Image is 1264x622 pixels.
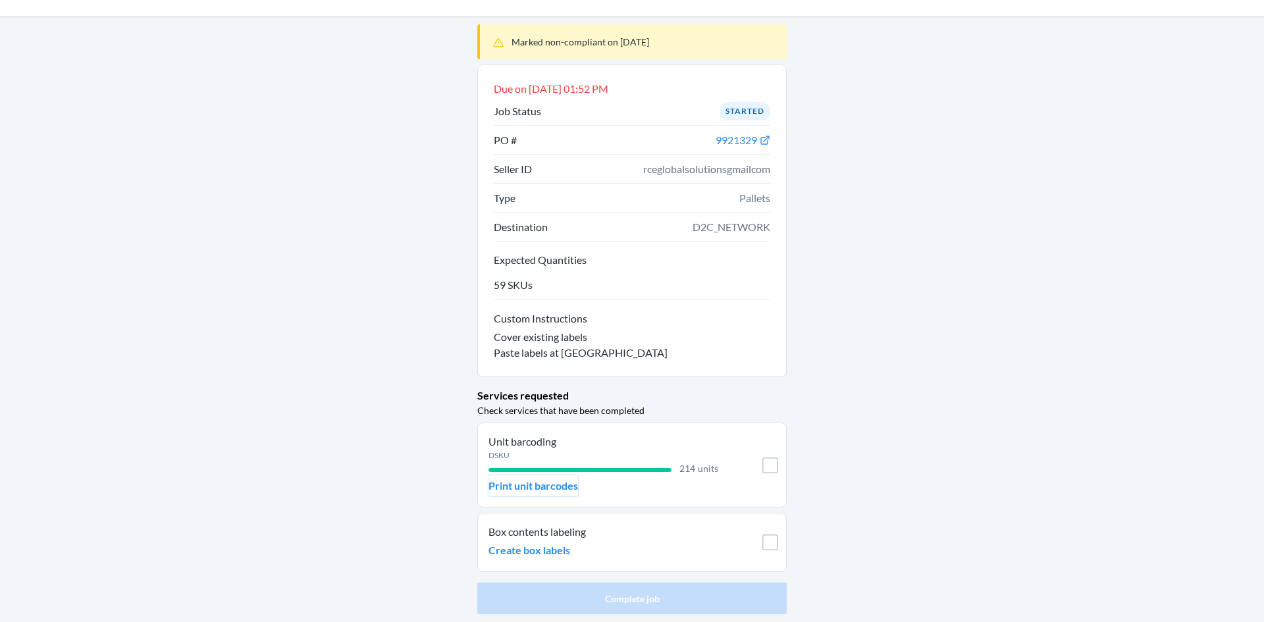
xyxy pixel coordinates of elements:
[494,311,770,326] p: Custom Instructions
[693,219,770,235] span: D2C_NETWORK
[494,345,668,361] p: Paste labels at [GEOGRAPHIC_DATA]
[488,450,510,461] p: DSKU
[494,252,770,268] p: Expected Quantities
[698,463,718,474] span: units
[494,161,532,177] p: Seller ID
[477,583,787,614] button: Complete job
[494,81,770,97] p: Due on [DATE] 01:52 PM
[488,540,570,561] button: Create box labels
[488,478,578,494] p: Print unit barcodes
[494,132,517,148] p: PO #
[494,252,770,271] button: Expected Quantities
[494,311,770,329] button: Custom Instructions
[477,24,787,59] div: Marked non-compliant on [DATE]
[716,135,770,146] a: 9921329
[477,403,645,417] p: Check services that have been completed
[494,103,541,119] p: Job Status
[477,388,569,403] p: Services requested
[716,134,757,146] span: 9921329
[488,542,570,558] p: Create box labels
[494,277,533,293] p: 59 SKUs
[720,102,770,120] div: Started
[643,161,770,177] span: rceglobalsolutionsgmailcom
[679,463,695,474] span: 214
[488,524,718,540] p: Box contents labeling
[488,475,578,496] button: Print unit barcodes
[494,219,548,235] p: Destination
[739,190,770,206] span: Pallets
[488,434,718,450] p: Unit barcoding
[494,190,515,206] p: Type
[494,329,587,345] p: Cover existing labels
